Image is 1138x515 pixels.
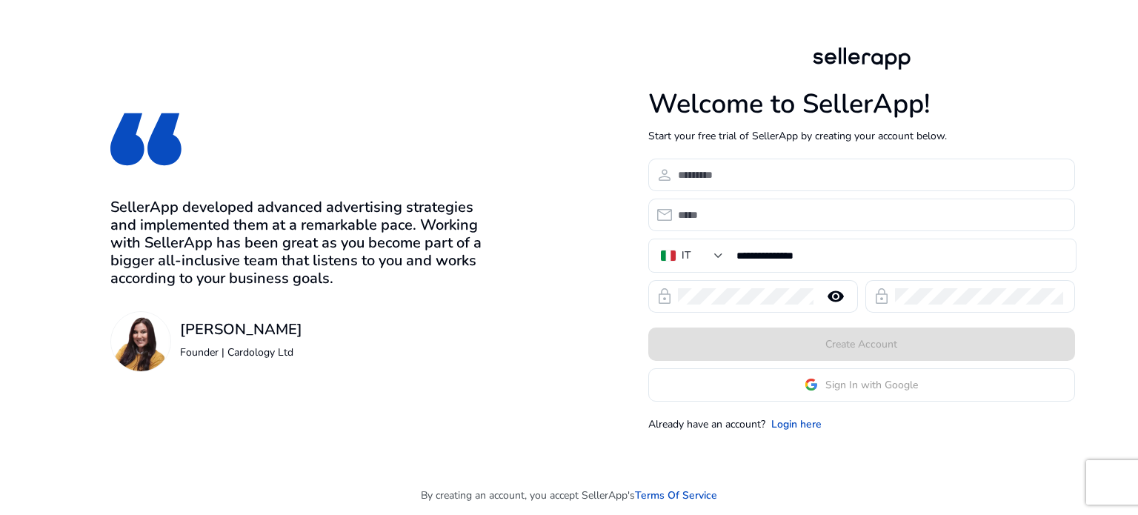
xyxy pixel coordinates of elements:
[648,128,1075,144] p: Start your free trial of SellerApp by creating your account below.
[682,247,691,264] div: IT
[656,206,673,224] span: email
[656,288,673,305] span: lock
[180,321,302,339] h3: [PERSON_NAME]
[635,488,717,503] a: Terms Of Service
[771,416,822,432] a: Login here
[648,416,765,432] p: Already have an account?
[656,166,673,184] span: person
[873,288,891,305] span: lock
[180,345,302,360] p: Founder | Cardology Ltd
[818,288,853,305] mat-icon: remove_red_eye
[110,199,490,288] h3: SellerApp developed advanced advertising strategies and implemented them at a remarkable pace. Wo...
[648,88,1075,120] h1: Welcome to SellerApp!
